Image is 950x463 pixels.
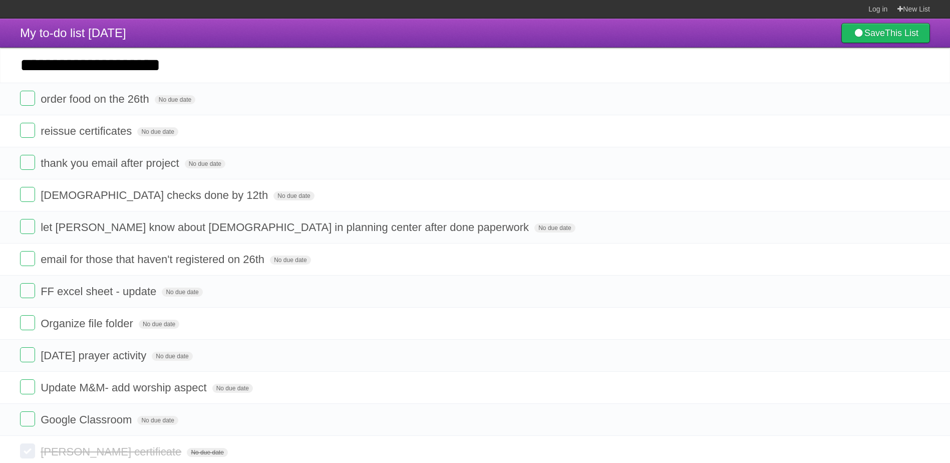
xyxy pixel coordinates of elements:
[20,91,35,106] label: Done
[162,288,202,297] span: No due date
[41,189,270,201] span: [DEMOGRAPHIC_DATA] checks done by 12th
[20,251,35,266] label: Done
[20,443,35,458] label: Done
[152,352,192,361] span: No due date
[155,95,195,104] span: No due date
[41,221,531,234] span: let [PERSON_NAME] know about [DEMOGRAPHIC_DATA] in planning center after done paperwork
[20,123,35,138] label: Done
[41,445,184,458] span: [PERSON_NAME] certificate
[139,320,179,329] span: No due date
[20,219,35,234] label: Done
[270,256,310,265] span: No due date
[273,191,314,200] span: No due date
[137,127,178,136] span: No due date
[41,349,149,362] span: [DATE] prayer activity
[20,26,126,40] span: My to-do list [DATE]
[41,413,134,426] span: Google Classroom
[41,285,159,298] span: FF excel sheet - update
[41,317,136,330] span: Organize file folder
[20,283,35,298] label: Done
[20,155,35,170] label: Done
[534,223,575,233] span: No due date
[885,28,918,38] b: This List
[185,159,225,168] span: No due date
[137,416,178,425] span: No due date
[20,379,35,394] label: Done
[41,93,152,105] span: order food on the 26th
[20,315,35,330] label: Done
[20,187,35,202] label: Done
[20,411,35,426] label: Done
[841,23,930,43] a: SaveThis List
[187,448,227,457] span: No due date
[20,347,35,362] label: Done
[41,253,267,266] span: email for those that haven't registered on 26th
[212,384,253,393] span: No due date
[41,381,209,394] span: Update M&M- add worship aspect
[41,125,134,137] span: reissue certificates
[41,157,181,169] span: thank you email after project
